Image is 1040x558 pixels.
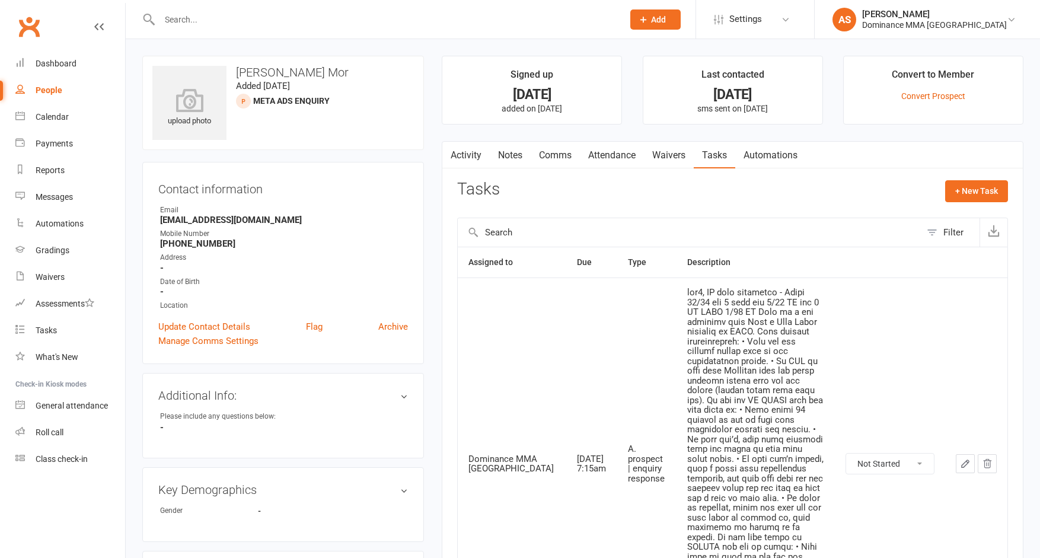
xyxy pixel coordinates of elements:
[701,67,764,88] div: Last contacted
[628,444,666,483] div: A. prospect | enquiry response
[945,180,1008,202] button: + New Task
[160,263,408,273] strong: -
[832,8,856,31] div: AS
[15,446,125,473] a: Class kiosk mode
[15,419,125,446] a: Roll call
[158,389,408,402] h3: Additional Info:
[735,142,806,169] a: Automations
[160,228,408,240] div: Mobile Number
[577,454,607,474] div: [DATE] 7:15am
[36,272,65,282] div: Waivers
[892,67,974,88] div: Convert to Member
[15,130,125,157] a: Payments
[158,483,408,496] h3: Key Demographics
[580,142,644,169] a: Attendance
[36,59,76,68] div: Dashboard
[236,81,290,91] time: Added [DATE]
[15,157,125,184] a: Reports
[468,454,555,474] div: Dominance MMA [GEOGRAPHIC_DATA]
[36,192,73,202] div: Messages
[943,225,964,240] div: Filter
[160,238,408,249] strong: [PHONE_NUMBER]
[306,320,323,334] a: Flag
[531,142,580,169] a: Comms
[442,142,490,169] a: Activity
[15,317,125,344] a: Tasks
[651,15,666,24] span: Add
[15,393,125,419] a: General attendance kiosk mode
[36,245,69,255] div: Gradings
[511,67,553,88] div: Signed up
[15,291,125,317] a: Assessments
[158,178,408,196] h3: Contact information
[694,142,735,169] a: Tasks
[36,428,63,437] div: Roll call
[36,112,69,122] div: Calendar
[458,218,921,247] input: Search
[158,320,250,334] a: Update Contact Details
[901,91,965,101] a: Convert Prospect
[862,20,1007,30] div: Dominance MMA [GEOGRAPHIC_DATA]
[453,104,611,113] p: added on [DATE]
[14,12,44,42] a: Clubworx
[36,139,73,148] div: Payments
[253,96,330,106] span: META ADS ENQUIRY
[160,422,408,433] strong: -
[458,247,566,278] th: Assigned to
[15,264,125,291] a: Waivers
[729,6,762,33] span: Settings
[654,104,812,113] p: sms sent on [DATE]
[654,88,812,101] div: [DATE]
[152,88,226,127] div: upload photo
[160,215,408,225] strong: [EMAIL_ADDRESS][DOMAIN_NAME]
[15,237,125,264] a: Gradings
[36,352,78,362] div: What's New
[36,165,65,175] div: Reports
[36,299,94,308] div: Assessments
[158,334,259,348] a: Manage Comms Settings
[15,184,125,211] a: Messages
[457,180,500,199] h3: Tasks
[378,320,408,334] a: Archive
[15,104,125,130] a: Calendar
[644,142,694,169] a: Waivers
[921,218,980,247] button: Filter
[630,9,681,30] button: Add
[453,88,611,101] div: [DATE]
[490,142,531,169] a: Notes
[617,247,677,278] th: Type
[152,66,414,79] h3: [PERSON_NAME] Mor
[677,247,835,278] th: Description
[160,411,276,422] div: Please include any questions below:
[160,505,258,516] div: Gender
[15,344,125,371] a: What's New
[160,276,408,288] div: Date of Birth
[156,11,615,28] input: Search...
[15,211,125,237] a: Automations
[862,9,1007,20] div: [PERSON_NAME]
[15,77,125,104] a: People
[36,326,57,335] div: Tasks
[160,300,408,311] div: Location
[566,247,617,278] th: Due
[160,286,408,297] strong: -
[15,50,125,77] a: Dashboard
[36,401,108,410] div: General attendance
[36,219,84,228] div: Automations
[258,506,326,515] strong: -
[160,252,408,263] div: Address
[36,85,62,95] div: People
[36,454,88,464] div: Class check-in
[160,205,408,216] div: Email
